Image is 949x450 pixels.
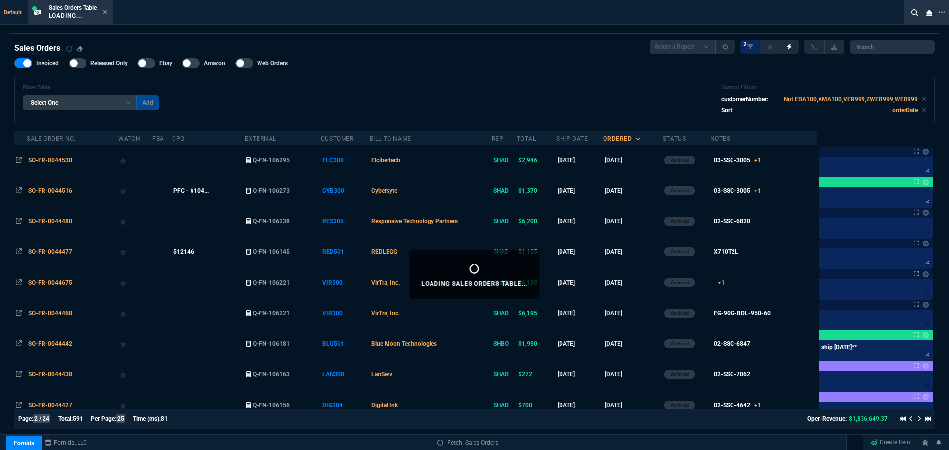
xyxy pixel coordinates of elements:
[892,107,918,114] code: orderDate
[49,4,97,11] span: Sales Orders Table
[867,435,914,450] a: Create Item
[721,84,926,91] h6: Current Filters
[437,438,498,447] a: Fetch: Sales-Orders
[14,42,60,54] h4: Sales Orders
[204,59,225,67] span: Amazon
[116,414,125,423] span: 25
[49,12,97,20] p: Loading...
[58,415,73,422] span: Total:
[90,59,128,67] span: Released Only
[422,280,528,287] p: Loading Sales Orders Table...
[159,59,172,67] span: Ebay
[922,7,936,19] nx-icon: Close Workbench
[36,59,59,67] span: Invoiced
[807,415,847,422] span: Open Revenue:
[4,9,26,16] span: Default
[161,415,168,422] span: 81
[938,8,945,17] nx-icon: Open New Tab
[743,41,747,48] span: 2
[850,40,935,54] input: Search
[18,415,33,422] span: Page:
[784,96,918,103] code: Not EBA100,AMA100,VER999,ZWEB999,WEB999
[103,9,107,17] nx-icon: Close Tab
[91,415,116,422] span: Per Page:
[721,106,733,115] p: Sort:
[257,59,288,67] span: Web Orders
[849,415,888,422] span: $1,836,649.37
[907,7,922,19] nx-icon: Search
[133,415,161,422] span: Time (ms):
[23,84,159,91] h6: Filter Table
[42,438,90,447] a: msbcCompanyName
[33,414,50,423] span: 2 / 24
[73,415,83,422] span: 591
[721,95,768,104] p: customerNumber:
